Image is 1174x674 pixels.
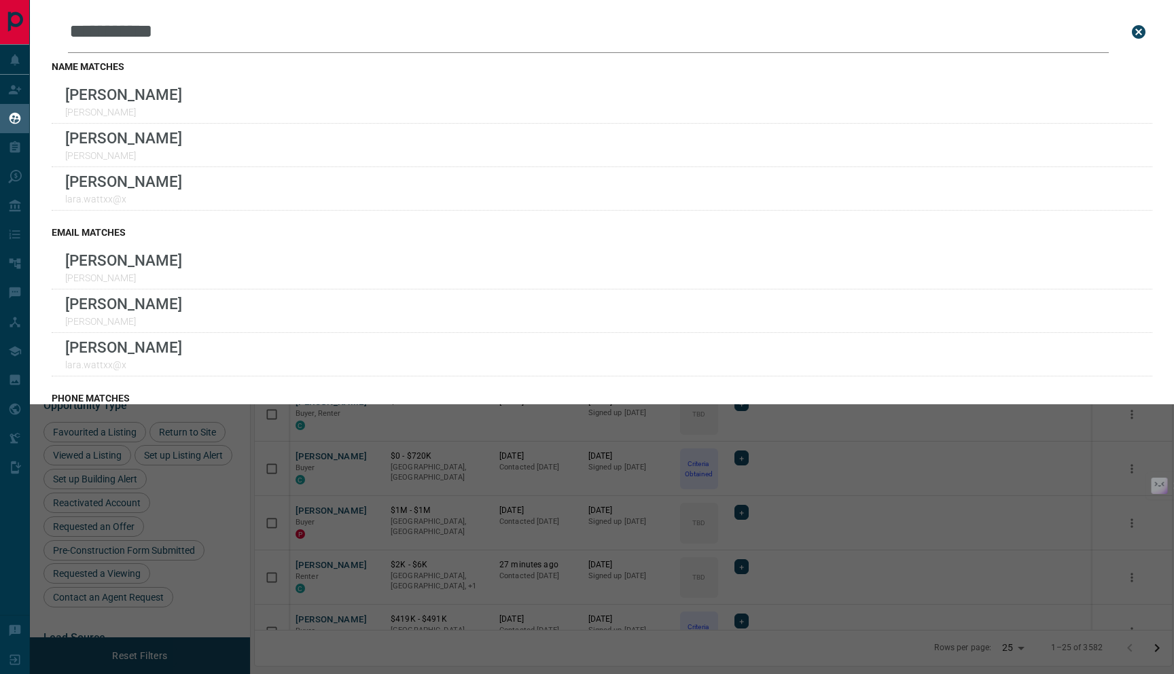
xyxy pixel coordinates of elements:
[65,150,182,161] p: [PERSON_NAME]
[65,251,182,269] p: [PERSON_NAME]
[65,316,182,327] p: [PERSON_NAME]
[65,272,182,283] p: [PERSON_NAME]
[65,129,182,147] p: [PERSON_NAME]
[52,393,1152,404] h3: phone matches
[65,86,182,103] p: [PERSON_NAME]
[52,61,1152,72] h3: name matches
[1125,18,1152,46] button: close search bar
[65,173,182,190] p: [PERSON_NAME]
[65,107,182,118] p: [PERSON_NAME]
[65,295,182,313] p: [PERSON_NAME]
[65,338,182,356] p: [PERSON_NAME]
[65,194,182,205] p: lara.wattxx@x
[52,227,1152,238] h3: email matches
[65,359,182,370] p: lara.wattxx@x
